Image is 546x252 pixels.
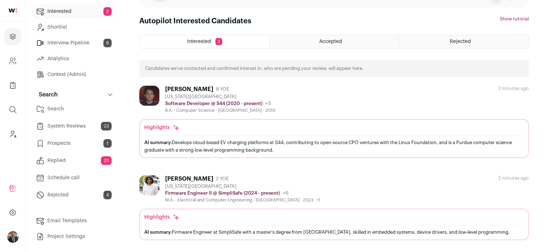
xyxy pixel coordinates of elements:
[316,198,320,202] span: +1
[32,20,116,34] a: Shortlist
[32,214,116,228] a: Email Templates
[498,86,529,91] div: 2 minutes ago
[103,7,112,16] span: 2
[450,39,471,44] span: Rejected
[32,153,116,168] a: Replied23
[139,86,159,106] img: 9c99fb2d227190ec562f4c5af57072dc0a25f507428dab393deef9455cf86809
[319,39,342,44] span: Accepted
[4,52,21,70] a: Company and ATS Settings
[165,94,275,100] div: [US_STATE][GEOGRAPHIC_DATA]
[32,87,116,102] button: Search
[139,16,251,26] h1: Autopilot Interested Candidates
[144,139,524,154] div: Develops cloud-based EV charging platforms at S44, contributing to open-source CPO ventures with ...
[500,16,529,22] button: Show tutorial
[139,175,159,195] img: 0d894760f32f0bd103d1ca4d561b21e835c7ce5bbf576b1da940a13d6c9686fe
[32,52,116,66] a: Analytics
[187,39,211,44] span: Interested
[165,190,280,196] p: Firmware Engineer II @ SimpliSafe (2024 - present)
[399,35,528,48] a: Rejected
[7,231,19,243] img: 18202275-medium_jpg
[101,122,112,130] span: 23
[103,139,112,148] span: 1
[265,101,271,106] span: +5
[498,175,529,181] div: 2 minutes ago
[32,171,116,185] a: Schedule call
[101,156,112,165] span: 23
[165,184,320,189] div: [US_STATE][GEOGRAPHIC_DATA]
[32,36,116,50] a: Interview Pipeline6
[270,35,399,48] a: Accepted
[144,228,524,236] div: Firmware Engineer at SimpliSafe with a master's degree from [GEOGRAPHIC_DATA], skilled in embedde...
[103,39,112,47] span: 6
[165,197,320,203] div: M.A. - Electrical and Computer Engineering - [GEOGRAPHIC_DATA] - 2023
[216,86,229,92] span: 8 YOE
[4,125,21,143] a: Leads (Backoffice)
[4,28,21,45] a: Projects
[144,124,180,131] div: Highlights
[165,101,262,106] p: Software Developer @ S44 (2020 - present)
[145,66,364,71] p: Candidates we’ve contacted and confirmed interest in, who are pending your review, will appear here.
[9,9,17,13] img: wellfound-shorthand-0d5821cbd27db2630d0214b213865d53afaa358527fdda9d0ea32b1df1b89c2c.svg
[32,4,116,19] a: Interested2
[32,67,116,82] a: Context (Admin)
[32,136,116,151] a: Prospects1
[144,214,180,221] div: Highlights
[139,86,529,158] a: [PERSON_NAME] 8 YOE [US_STATE][GEOGRAPHIC_DATA] Software Developer @ S44 (2020 - present) +5 B.A....
[34,90,58,99] p: Search
[4,77,21,94] a: Company Lists
[283,191,289,196] span: +6
[7,231,19,243] button: Open dropdown
[139,175,529,240] a: [PERSON_NAME] 2 YOE [US_STATE][GEOGRAPHIC_DATA] Firmware Engineer II @ SimpliSafe (2024 - present...
[144,230,172,234] span: AI summary:
[32,229,116,244] a: Project Settings
[32,188,116,202] a: Rejected4
[165,108,275,113] div: B.A. - Computer Science - [GEOGRAPHIC_DATA] - 2019
[165,175,213,182] div: [PERSON_NAME]
[32,119,116,133] a: System Reviews23
[215,38,222,45] span: 2
[216,176,229,182] span: 2 YOE
[144,140,172,145] span: AI summary:
[32,102,116,116] a: Search
[165,86,213,93] div: [PERSON_NAME]
[103,191,112,199] span: 4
